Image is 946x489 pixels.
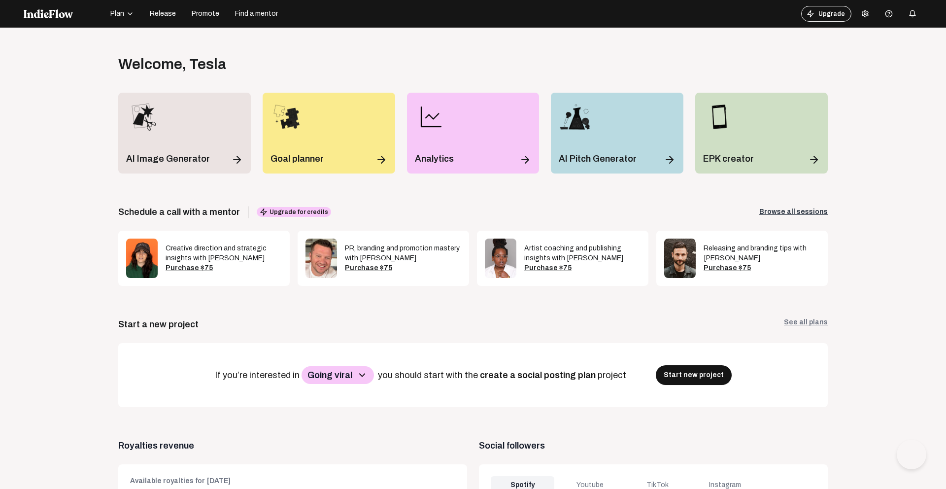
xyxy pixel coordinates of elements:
[703,101,736,133] img: epk_icon.png
[270,152,324,166] p: Goal planner
[235,9,278,19] span: Find a mentor
[186,6,225,22] button: Promote
[270,101,303,133] img: goal_planner_icon.png
[378,370,480,380] span: you should start with the
[345,244,461,263] div: PR, branding and promotion mastery with [PERSON_NAME]
[229,6,284,22] button: Find a mentor
[192,9,219,19] span: Promote
[144,6,182,22] button: Release
[345,263,461,273] div: Purchase $75
[897,440,926,469] iframe: Toggle Customer Support
[104,6,140,22] button: Plan
[524,263,641,273] div: Purchase $75
[415,101,447,133] img: line-chart.png
[479,439,828,453] span: Social followers
[784,317,828,331] a: See all plans
[118,317,199,331] div: Start a new project
[703,152,754,166] p: EPK creator
[598,370,628,380] span: project
[126,152,210,166] p: AI Image Generator
[257,207,331,217] span: Upgrade for credits
[166,263,282,273] div: Purchase $75
[24,9,73,18] img: indieflow-logo-white.svg
[118,439,467,453] span: Royalties revenue
[801,6,851,22] button: Upgrade
[559,101,591,133] img: pitch_wizard_icon.png
[302,366,374,384] button: Going viral
[415,152,454,166] p: Analytics
[759,207,828,217] a: Browse all sessions
[166,244,282,263] div: Creative direction and strategic insights with [PERSON_NAME]
[118,205,240,219] span: Schedule a call with a mentor
[215,370,302,380] span: If you’re interested in
[656,365,732,385] button: Start new project
[182,56,226,72] span: , Tesla
[559,152,637,166] p: AI Pitch Generator
[704,244,820,263] div: Releasing and branding tips with [PERSON_NAME]
[480,370,598,380] span: create a social posting plan
[126,101,159,133] img: merch_designer_icon.png
[524,244,641,263] div: Artist coaching and publishing insights with [PERSON_NAME]
[110,9,124,19] span: Plan
[704,263,820,273] div: Purchase $75
[150,9,176,19] span: Release
[118,55,226,73] div: Welcome
[130,476,455,486] div: Available royalties for [DATE]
